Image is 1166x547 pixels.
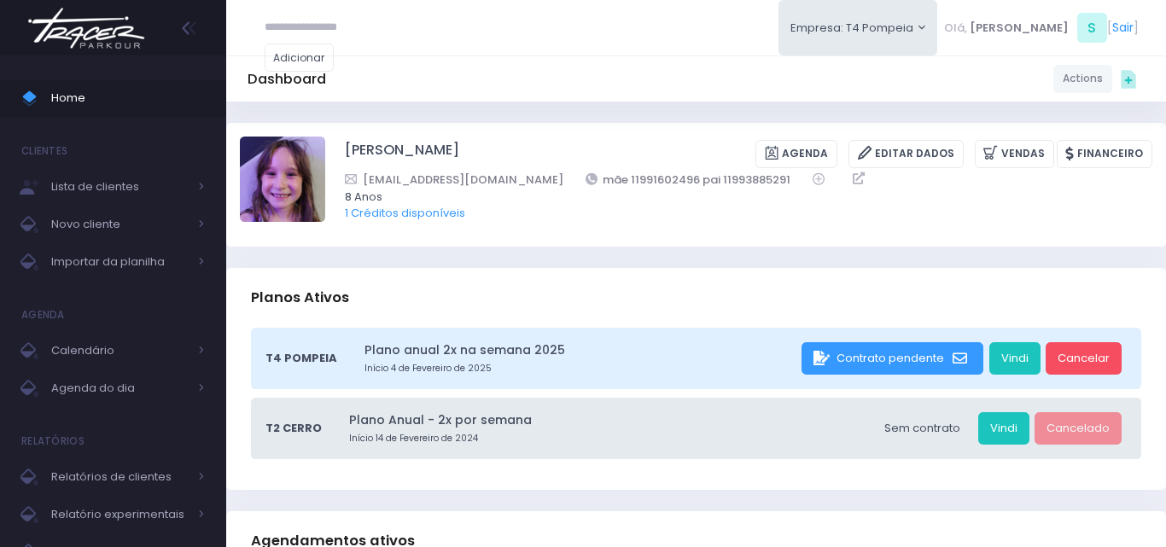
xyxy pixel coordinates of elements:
span: T4 Pompeia [265,350,337,367]
small: Início 4 de Fevereiro de 2025 [364,362,796,375]
h4: Agenda [21,298,65,332]
span: T2 Cerro [265,420,322,437]
a: Plano anual 2x na semana 2025 [364,341,796,359]
a: Agenda [755,140,837,168]
span: Agenda do dia [51,377,188,399]
span: Contrato pendente [837,350,944,366]
a: Cancelar [1046,342,1122,375]
a: Financeiro [1057,140,1152,168]
h4: Relatórios [21,424,85,458]
span: Relatórios de clientes [51,466,188,488]
a: Plano Anual - 2x por semana [349,411,867,429]
div: [ ] [937,9,1145,47]
span: Home [51,87,205,109]
span: Importar da planilha [51,251,188,273]
h4: Clientes [21,134,67,168]
div: Sem contrato [872,412,972,445]
a: [PERSON_NAME] [345,140,459,168]
a: Vendas [975,140,1054,168]
div: Quick actions [1112,62,1145,95]
img: Melissa Gouveia [240,137,325,222]
small: Início 14 de Fevereiro de 2024 [349,432,867,445]
span: S [1077,13,1107,43]
h3: Planos Ativos [251,273,349,322]
span: Novo cliente [51,213,188,236]
span: Olá, [944,20,967,37]
span: 8 Anos [345,189,1130,206]
h5: Dashboard [248,71,326,88]
span: [PERSON_NAME] [970,20,1069,37]
a: Adicionar [265,44,335,72]
a: [EMAIL_ADDRESS][DOMAIN_NAME] [345,171,563,189]
a: Vindi [978,412,1029,445]
a: Editar Dados [848,140,964,168]
a: mãe 11991602496 pai 11993885291 [586,171,791,189]
label: Alterar foto de perfil [240,137,325,227]
span: Relatório experimentais [51,503,188,526]
span: Lista de clientes [51,176,188,198]
a: Vindi [989,342,1041,375]
a: Sair [1112,19,1134,37]
a: Actions [1053,65,1112,93]
span: Calendário [51,340,188,362]
a: 1 Créditos disponíveis [345,205,465,221]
